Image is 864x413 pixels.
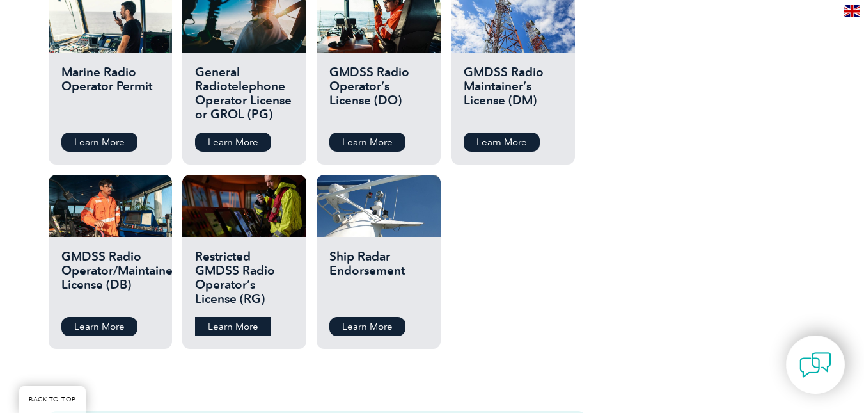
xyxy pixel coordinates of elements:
a: Learn More [195,317,271,336]
a: Learn More [61,317,137,336]
a: BACK TO TOP [19,386,86,413]
a: Learn More [464,133,540,152]
img: en [844,5,860,17]
h2: GMDSS Radio Operator/Maintainer License (DB) [61,250,159,307]
a: Learn More [329,317,405,336]
h2: General Radiotelephone Operator License or GROL (PG) [195,65,293,123]
a: Learn More [61,133,137,152]
a: Learn More [329,133,405,152]
h2: Restricted GMDSS Radio Operator’s License (RG) [195,250,293,307]
h2: GMDSS Radio Operator’s License (DO) [329,65,427,123]
h2: GMDSS Radio Maintainer’s License (DM) [464,65,562,123]
a: Learn More [195,133,271,152]
h2: Ship Radar Endorsement [329,250,427,307]
h2: Marine Radio Operator Permit [61,65,159,123]
img: contact-chat.png [799,349,831,381]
